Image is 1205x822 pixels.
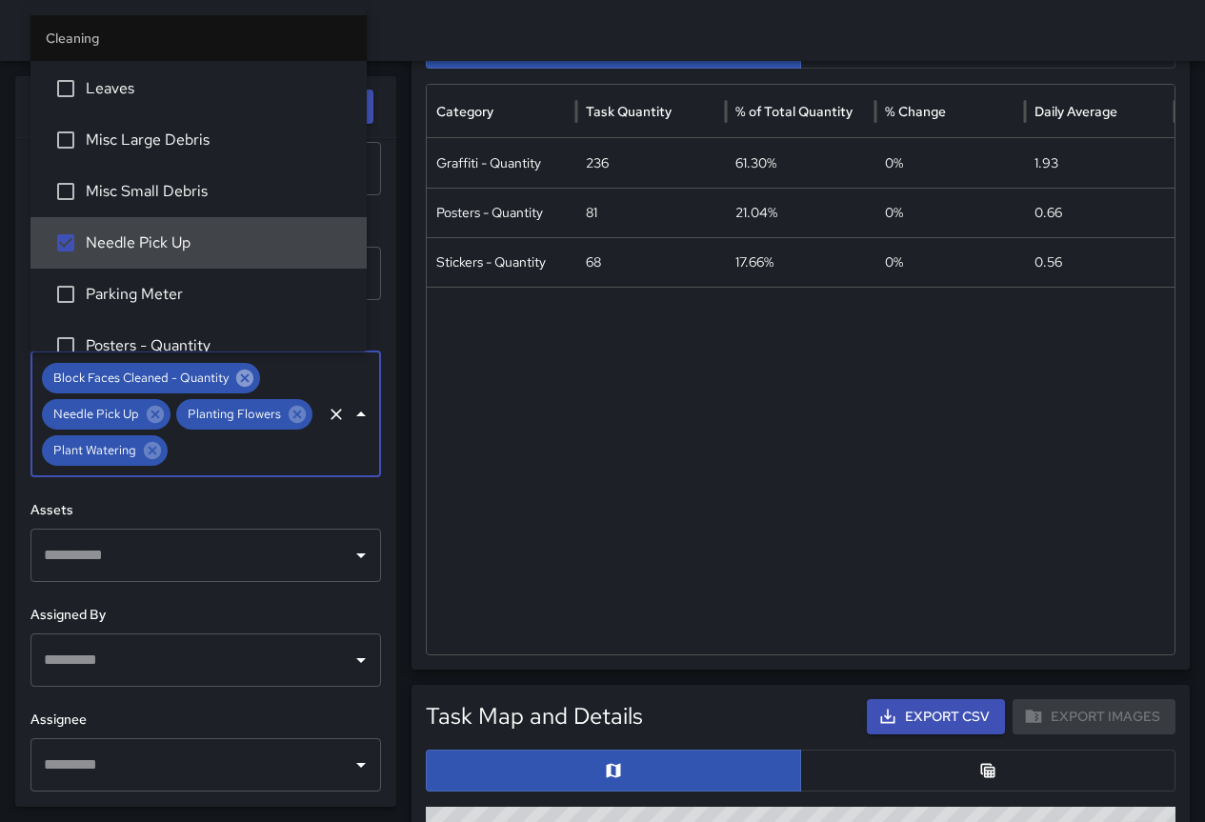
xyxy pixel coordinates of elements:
h6: Assignee [30,710,381,731]
li: Cleaning [30,15,367,61]
span: Misc Large Debris [86,129,351,151]
span: Plant Watering [42,441,148,460]
span: Needle Pick Up [86,231,351,254]
h5: Task Map and Details [426,701,643,732]
span: Posters - Quantity [86,334,351,357]
span: 0 % [885,253,903,271]
span: Misc Small Debris [86,180,351,203]
button: Clear [323,401,350,428]
div: Plant Watering [42,435,168,466]
div: Stickers - Quantity [427,237,576,287]
span: Planting Flowers [176,405,292,424]
div: 68 [576,237,726,287]
button: Export CSV [867,699,1005,734]
span: 0 % [885,154,903,171]
div: 0.66 [1025,188,1175,237]
svg: Table [978,761,997,780]
button: Open [348,647,374,673]
span: Leaves [86,77,351,100]
div: 61.30% [726,138,875,188]
button: Map [426,750,801,792]
h6: Assigned By [30,605,381,626]
div: Task Quantity [586,103,672,120]
div: Needle Pick Up [42,399,171,430]
button: Open [348,752,374,778]
h6: Assets [30,500,381,521]
button: Open [348,542,374,569]
div: % of Total Quantity [735,103,853,120]
div: 21.04% [726,188,875,237]
div: 17.66% [726,237,875,287]
div: Daily Average [1034,103,1117,120]
div: 1.93 [1025,138,1175,188]
div: 236 [576,138,726,188]
span: 0 % [885,204,903,221]
span: Block Faces Cleaned - Quantity [42,369,240,388]
span: Parking Meter [86,283,351,306]
div: Planting Flowers [176,399,312,430]
div: Graffiti - Quantity [427,138,576,188]
div: % Change [885,103,946,120]
svg: Map [604,761,623,780]
span: Needle Pick Up [42,405,151,424]
button: Close [348,401,374,428]
div: 81 [576,188,726,237]
button: Table [800,750,1175,792]
div: 0.56 [1025,237,1175,287]
div: Posters - Quantity [427,188,576,237]
div: Block Faces Cleaned - Quantity [42,363,260,393]
div: Category [436,103,493,120]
